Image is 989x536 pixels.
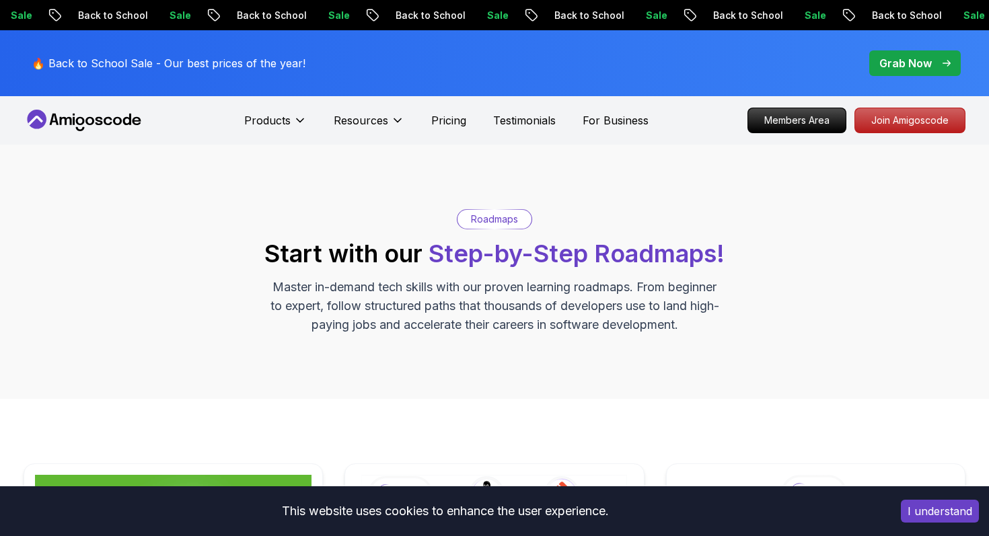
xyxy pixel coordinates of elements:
[786,9,829,22] p: Sale
[853,9,945,22] p: Back to School
[429,239,725,268] span: Step-by-Step Roadmaps!
[268,278,721,334] p: Master in-demand tech skills with our proven learning roadmaps. From beginner to expert, follow s...
[244,112,307,139] button: Products
[244,112,291,128] p: Products
[309,9,353,22] p: Sale
[32,55,305,71] p: 🔥 Back to School Sale - Our best prices of the year!
[583,112,649,128] a: For Business
[471,213,518,226] p: Roadmaps
[431,112,466,128] a: Pricing
[854,108,965,133] a: Join Amigoscode
[377,9,468,22] p: Back to School
[536,9,627,22] p: Back to School
[945,9,988,22] p: Sale
[10,496,881,526] div: This website uses cookies to enhance the user experience.
[334,112,388,128] p: Resources
[218,9,309,22] p: Back to School
[151,9,194,22] p: Sale
[468,9,511,22] p: Sale
[627,9,670,22] p: Sale
[901,500,979,523] button: Accept cookies
[879,55,932,71] p: Grab Now
[59,9,151,22] p: Back to School
[855,108,965,132] p: Join Amigoscode
[493,112,556,128] a: Testimonials
[694,9,786,22] p: Back to School
[747,108,846,133] a: Members Area
[264,240,725,267] h2: Start with our
[334,112,404,139] button: Resources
